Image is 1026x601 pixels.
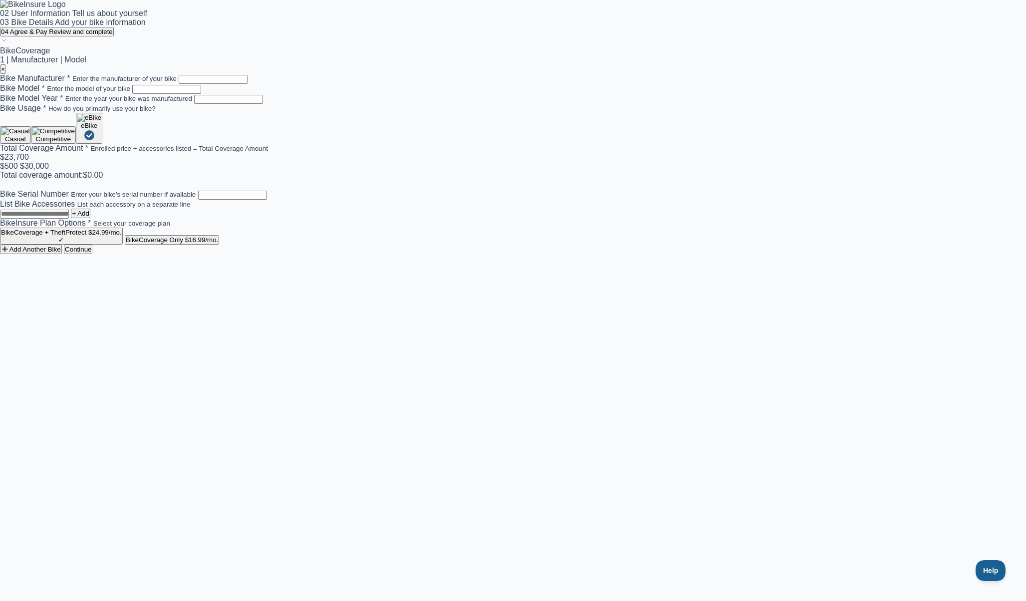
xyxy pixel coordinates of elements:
[83,171,103,179] span: $0.00
[47,85,130,92] small: Enter the model of your bike
[76,113,102,144] button: eBike eBike
[48,105,156,112] small: How do you primarily use your bike?
[126,236,183,244] span: BikeCoverage Only
[72,9,147,17] span: Tell us about yourself
[1,135,30,143] div: Casual
[32,127,75,135] img: Competitive
[185,236,219,244] span: $16.99/mo.
[125,235,219,245] button: BikeCoverage Only $16.99/mo.
[1,236,122,244] div: ✓
[65,95,192,102] small: Enter the year your bike was manufactured
[20,162,49,170] span: $30,000
[1,28,8,35] span: 04
[11,9,70,17] span: User Information
[72,75,177,82] small: Enter the manufacturer of your bike
[90,145,267,152] small: Enrolled price + accessories listed = Total Coverage Amount
[77,122,101,129] div: eBike
[1,229,86,236] span: BikeCoverage + TheftProtect
[31,126,76,144] button: Competitive Competitive
[32,135,75,143] div: Competitive
[71,191,196,198] small: Enter your bike's serial number if available
[64,245,92,254] button: Continue
[1,127,30,135] img: Casual
[71,209,90,218] button: + Add
[55,18,145,26] span: Add your bike information
[88,229,122,236] span: $24.99/mo.
[976,560,1006,581] iframe: Toggle Customer Support
[77,201,191,208] small: List each accessory on a separate line
[77,114,101,122] img: eBike
[93,220,170,227] small: Select your coverage plan
[10,28,47,35] span: Agree & Pay
[11,18,53,26] span: Bike Details
[49,28,112,35] span: Review and complete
